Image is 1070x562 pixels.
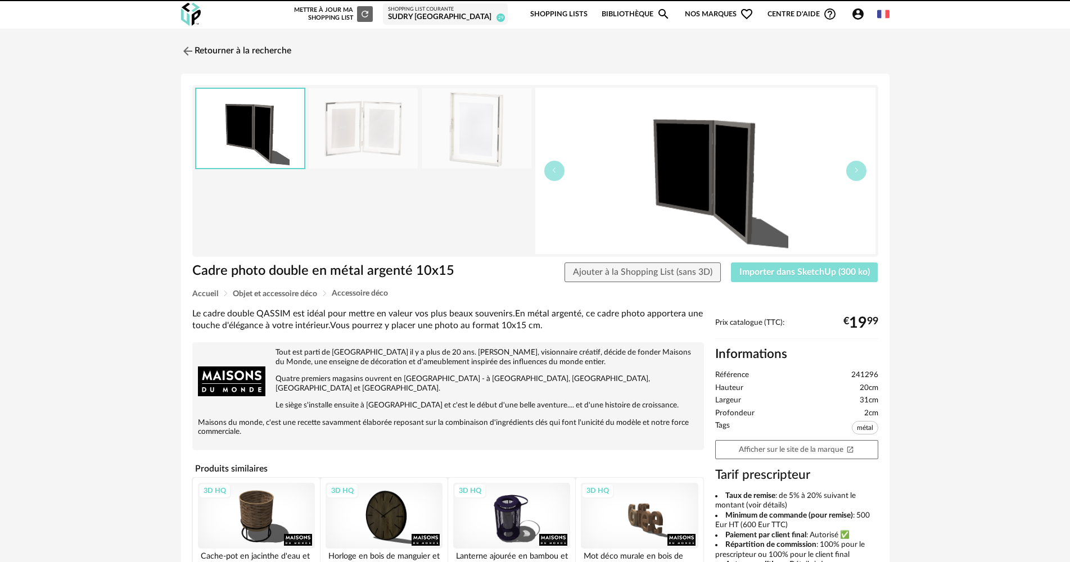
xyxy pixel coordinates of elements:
p: Tout est parti de [GEOGRAPHIC_DATA] il y a plus de 20 ans. [PERSON_NAME], visionnaire créatif, dé... [198,348,698,367]
span: Centre d'aideHelp Circle Outline icon [767,7,837,21]
img: thumbnail.png [535,88,875,254]
span: 241296 [851,370,878,380]
div: Le cadre double QASSIM est idéal pour mettre en valeur vos plus beaux souvenirs.En métal argenté,... [192,308,704,332]
img: svg+xml;base64,PHN2ZyB3aWR0aD0iMjQiIGhlaWdodD0iMjQiIHZpZXdCb3g9IjAgMCAyNCAyNCIgZmlsbD0ibm9uZSIgeG... [181,44,195,58]
span: Account Circle icon [851,7,865,21]
a: BibliothèqueMagnify icon [602,1,670,28]
span: Ajouter à la Shopping List (sans 3D) [573,268,712,277]
b: Répartition de commission [725,541,816,549]
p: Le siège s'installe ensuite à [GEOGRAPHIC_DATA] et c'est le début d'une belle aventure.... et d'u... [198,401,698,410]
span: Tags [715,421,730,437]
span: 19 [849,319,867,328]
img: fr [877,8,890,20]
div: Mettre à jour ma Shopping List [292,6,373,22]
span: Help Circle Outline icon [823,7,837,21]
span: métal [852,421,878,434]
b: Minimum de commande (pour remise) [725,511,853,519]
a: Afficher sur le site de la marqueOpen In New icon [715,440,878,460]
span: Magnify icon [657,7,670,21]
span: Open In New icon [846,445,854,453]
b: Taux de remise [725,492,775,500]
li: : Autorisé ✅ [715,531,878,541]
li: : 100% pour le prescripteur ou 100% pour le client final [715,540,878,560]
span: Objet et accessoire déco [233,290,317,298]
div: 3D HQ [198,483,231,498]
span: Heart Outline icon [740,7,753,21]
div: 3D HQ [581,483,614,498]
span: Profondeur [715,409,755,419]
img: cadre-photo-double-en-metal-argente-10x15-1000-15-11-241296_1.jpg [309,88,418,169]
span: Référence [715,370,749,380]
a: Shopping Lists [530,1,588,28]
img: cadre-photo-double-en-metal-argente-10x15-1000-15-11-241296_2.jpg [422,88,531,169]
span: 29 [496,13,505,22]
button: Importer dans SketchUp (300 ko) [731,262,878,283]
div: 3D HQ [454,483,486,498]
span: Importer dans SketchUp (300 ko) [739,268,870,277]
span: Nos marques [685,1,753,28]
h3: Tarif prescripteur [715,467,878,483]
h4: Produits similaires [192,460,704,477]
div: Shopping List courante [388,6,503,13]
a: Retourner à la recherche [181,39,291,64]
div: SUDRY [GEOGRAPHIC_DATA] [388,12,503,22]
img: brand logo [198,348,265,415]
span: Accessoire déco [332,289,388,297]
img: OXP [181,3,201,26]
span: 2cm [864,409,878,419]
span: 20cm [860,383,878,393]
button: Ajouter à la Shopping List (sans 3D) [565,262,721,283]
span: Largeur [715,396,741,406]
div: 3D HQ [326,483,359,498]
div: Prix catalogue (TTC): [715,318,878,339]
div: € 99 [843,319,878,328]
span: Account Circle icon [851,7,870,21]
h2: Informations [715,346,878,362]
p: Maisons du monde, c'est une recette savamment élaborée reposant sur la combinaison d'ingrédients ... [198,418,698,437]
span: Refresh icon [360,11,370,17]
h1: Cadre photo double en métal argenté 10x15 [192,262,472,280]
li: : 500 Eur HT (600 Eur TTC) [715,511,878,531]
b: Paiement par client final [725,531,806,539]
li: : de 5% à 20% suivant le montant (voir détails) [715,491,878,511]
span: Accueil [192,290,218,298]
div: Breadcrumb [192,289,878,298]
img: thumbnail.png [196,89,304,168]
span: Hauteur [715,383,743,393]
a: Shopping List courante SUDRY [GEOGRAPHIC_DATA] 29 [388,6,503,22]
p: Quatre premiers magasins ouvrent en [GEOGRAPHIC_DATA] - à [GEOGRAPHIC_DATA], [GEOGRAPHIC_DATA], [... [198,374,698,393]
span: 31cm [860,396,878,406]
